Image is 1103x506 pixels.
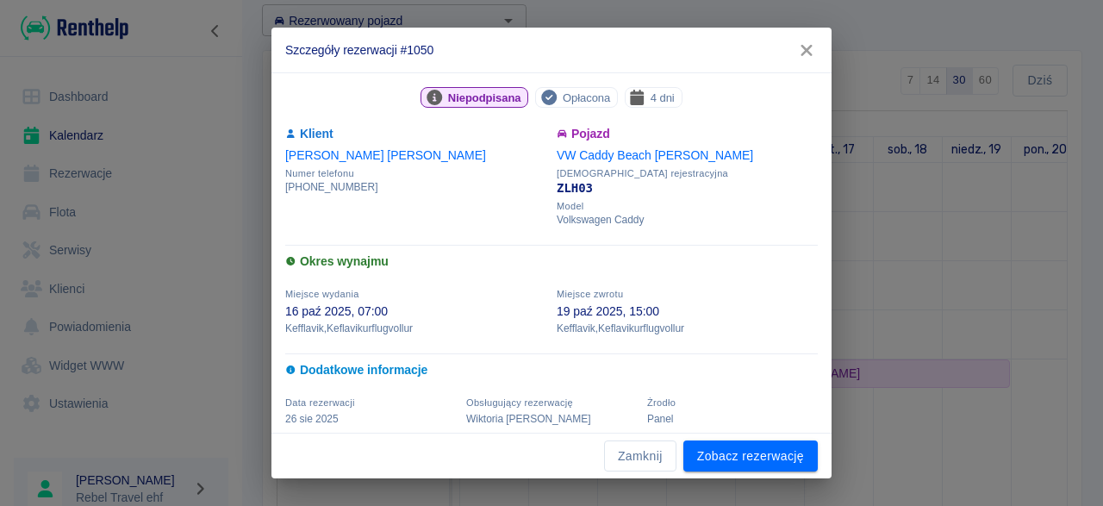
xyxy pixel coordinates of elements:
h6: Okres wynajmu [285,253,818,271]
button: Zamknij [604,440,676,472]
span: Niepodpisana [441,89,528,107]
p: Wiktoria [PERSON_NAME] [466,411,637,427]
a: [PERSON_NAME] [PERSON_NAME] [285,148,486,162]
span: [DEMOGRAPHIC_DATA] rejestracyjna [557,168,818,179]
span: Obsługujący rezerwację [466,397,573,408]
p: Kefflavik , Keflavikurflugvollur [557,321,818,336]
p: 16 paź 2025, 07:00 [285,303,546,321]
a: Zobacz rezerwację [683,440,818,472]
span: Żrodło [647,397,676,408]
p: Kefflavik , Keflavikurflugvollur [285,321,546,336]
span: Miejsce wydania [285,289,359,299]
p: ZLH03 [557,179,818,197]
p: Panel [647,411,818,427]
p: [PHONE_NUMBER] [285,179,546,195]
span: Data rezerwacji [285,397,355,408]
span: Numer telefonu [285,168,546,179]
p: 26 sie 2025 [285,411,456,427]
span: 4 dni [644,89,682,107]
h6: Pojazd [557,125,818,143]
span: Opłacona [556,89,617,107]
h6: Dodatkowe informacje [285,361,818,379]
span: Model [557,201,818,212]
h6: Klient [285,125,546,143]
span: Miejsce zwrotu [557,289,623,299]
a: VW Caddy Beach [PERSON_NAME] [557,148,753,162]
p: 19 paź 2025, 15:00 [557,303,818,321]
h2: Szczegóły rezerwacji #1050 [271,28,832,72]
p: Volkswagen Caddy [557,212,818,228]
